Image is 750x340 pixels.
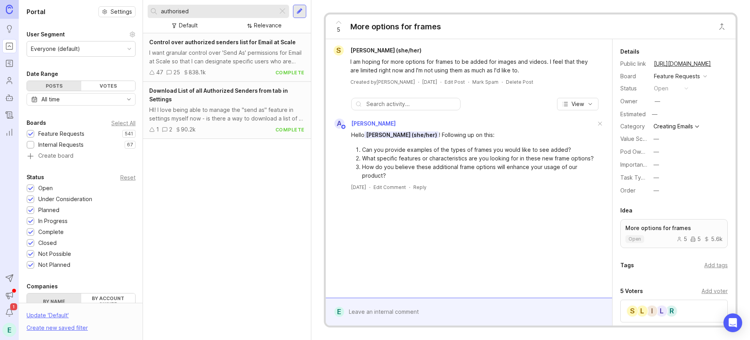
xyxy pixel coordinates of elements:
[27,30,65,39] div: User Segment
[704,261,728,270] div: Add tags
[620,206,632,215] div: Idea
[636,305,648,317] div: L
[27,118,46,128] div: Boards
[6,5,13,14] img: Canny Home
[10,303,17,310] span: 1
[27,282,58,291] div: Companies
[654,124,693,129] div: Creating Emails
[38,195,92,203] div: Under Consideration
[2,74,16,88] a: Users
[723,313,742,332] div: Open Intercom Messenger
[629,236,641,242] p: open
[334,307,344,317] div: E
[31,45,80,53] div: Everyone (default)
[330,119,396,129] a: A[PERSON_NAME]
[654,84,668,93] div: open
[364,131,439,138] span: [PERSON_NAME] (she/her)
[275,69,305,76] div: complete
[350,79,415,85] div: Created by [PERSON_NAME]
[369,184,370,191] div: ·
[620,97,648,106] div: Owner
[652,59,713,69] a: [URL][DOMAIN_NAME]
[179,21,198,30] div: Default
[654,135,659,143] div: —
[362,154,596,163] li: What specific features or characteristics are you looking for in these new frame options?
[690,236,701,242] div: 5
[27,69,58,79] div: Date Range
[654,72,700,81] div: Feature Requests
[655,97,660,106] div: —
[373,184,406,191] div: Edit Comment
[149,106,305,123] div: HI! I love being able to manage the "send as" feature in settings myself now - is there a way to ...
[650,109,660,119] div: —
[351,120,396,127] span: [PERSON_NAME]
[38,130,84,138] div: Feature Requests
[620,135,650,142] label: Value Scale
[625,224,723,232] p: More options for frames
[143,82,311,139] a: Download List of all Authorized Senders from tab in SettingsHI! I love being able to manage the "...
[2,271,16,285] button: Send to Autopilot
[2,108,16,122] a: Changelog
[38,228,64,236] div: Complete
[571,100,584,108] span: View
[620,161,650,168] label: Importance
[38,239,57,247] div: Closed
[38,261,70,269] div: Not Planned
[2,125,16,139] a: Reporting
[81,81,136,91] div: Votes
[149,39,296,45] span: Control over authorized senders list for Email at Scale
[654,186,659,195] div: —
[161,7,275,16] input: Search...
[620,84,648,93] div: Status
[654,173,659,182] div: —
[468,79,469,85] div: ·
[472,79,498,85] button: Mark Spam
[27,7,45,16] h1: Portal
[351,184,366,190] time: [DATE]
[38,206,59,214] div: Planned
[2,56,16,70] a: Roadmaps
[677,236,687,242] div: 5
[351,131,596,139] div: Hello ! Following up on this:
[366,100,456,108] input: Search activity...
[149,87,288,103] span: Download List of all Authorized Senders from tab in Settings
[620,187,636,194] label: Order
[2,323,16,337] button: E
[620,72,648,81] div: Board
[422,79,437,85] a: [DATE]
[620,219,728,248] a: More options for framesopen555.6k
[27,324,88,332] div: Create new saved filter
[98,6,136,17] button: Settings
[362,146,596,154] li: Can you provide examples of the types of frames you would like to see added?
[2,306,16,320] button: Notifications
[626,305,639,317] div: S
[646,305,658,317] div: I
[350,21,441,32] div: More options for frames
[254,21,282,30] div: Relevance
[2,288,16,302] button: Announcements
[189,68,206,77] div: 838.1k
[704,236,723,242] div: 5.6k
[620,47,639,56] div: Details
[334,119,345,129] div: A
[502,79,503,85] div: ·
[362,163,596,180] li: How do you believe these additional frame options will enhance your usage of our product?
[702,287,728,295] div: Add voter
[156,125,159,134] div: 1
[143,33,311,82] a: Control over authorized senders list for Email at ScaleI want granular control over 'Send As' per...
[169,125,172,134] div: 2
[123,96,135,103] svg: toggle icon
[125,131,133,137] p: 541
[120,175,136,180] div: Reset
[27,153,136,160] a: Create board
[27,81,81,91] div: Posts
[38,250,71,258] div: Not Possible
[665,305,678,317] div: R
[38,184,53,192] div: Open
[445,79,465,85] div: Edit Post
[149,49,305,66] div: I want granular control over 'Send As' permissions for Email at Scale so that I can designate spe...
[655,305,668,317] div: L
[418,79,419,85] div: ·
